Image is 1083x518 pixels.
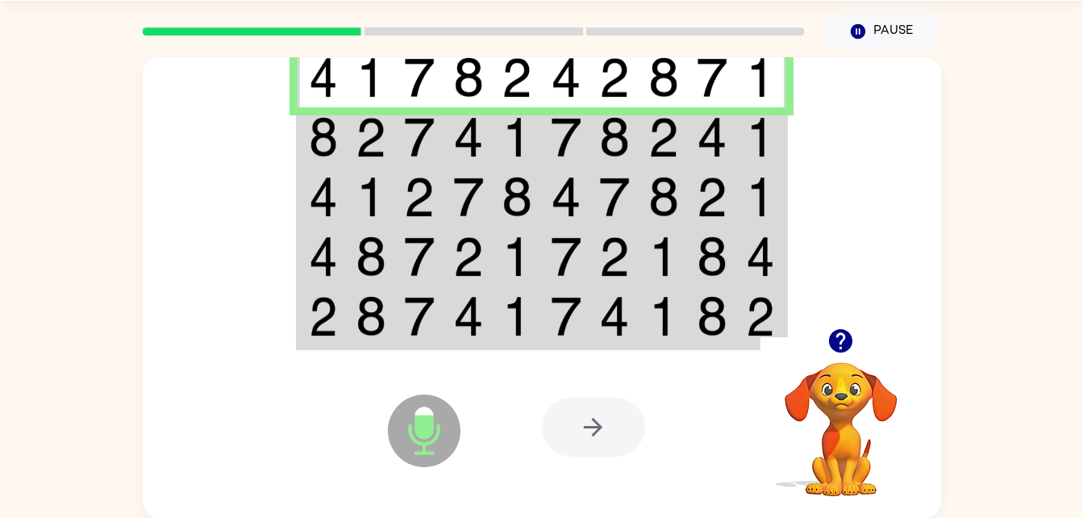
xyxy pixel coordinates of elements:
img: 1 [648,236,679,277]
img: 1 [746,177,775,217]
img: 1 [648,296,679,336]
img: 7 [551,117,581,157]
img: 8 [502,177,532,217]
video: Your browser must support playing .mp4 files to use Literably. Please try using another browser. [760,337,922,499]
img: 7 [404,117,435,157]
img: 8 [356,296,386,336]
img: 4 [453,296,484,336]
img: 1 [746,57,775,98]
img: 4 [309,177,338,217]
img: 8 [599,117,630,157]
img: 7 [404,296,435,336]
img: 7 [551,236,581,277]
img: 2 [599,236,630,277]
img: 7 [599,177,630,217]
img: 7 [404,57,435,98]
img: 2 [599,57,630,98]
img: 7 [551,296,581,336]
img: 7 [404,236,435,277]
img: 8 [697,236,727,277]
button: Pause [824,13,941,50]
img: 4 [309,57,338,98]
img: 2 [309,296,338,336]
img: 4 [551,177,581,217]
img: 8 [648,57,679,98]
img: 8 [453,57,484,98]
img: 4 [697,117,727,157]
img: 1 [502,296,532,336]
img: 2 [453,236,484,277]
img: 7 [697,57,727,98]
img: 4 [599,296,630,336]
img: 2 [404,177,435,217]
img: 2 [746,296,775,336]
img: 2 [502,57,532,98]
img: 4 [453,117,484,157]
img: 2 [697,177,727,217]
img: 8 [697,296,727,336]
img: 8 [356,236,386,277]
img: 1 [356,57,386,98]
img: 4 [746,236,775,277]
img: 1 [356,177,386,217]
img: 8 [648,177,679,217]
img: 8 [309,117,338,157]
img: 1 [746,117,775,157]
img: 4 [309,236,338,277]
img: 2 [648,117,679,157]
img: 1 [502,236,532,277]
img: 7 [453,177,484,217]
img: 1 [502,117,532,157]
img: 4 [551,57,581,98]
img: 2 [356,117,386,157]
